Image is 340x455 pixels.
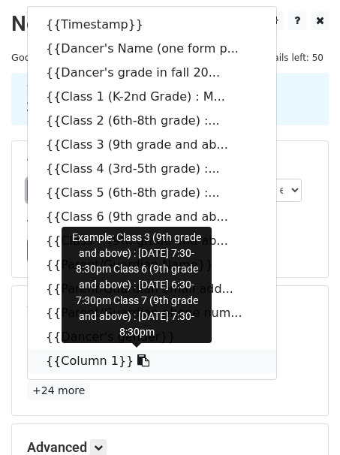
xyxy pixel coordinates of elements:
[15,82,325,116] div: 1. Write your email in Gmail 2. Click
[28,61,276,85] a: {{Dancer's grade in fall 20...
[265,383,340,455] iframe: Chat Widget
[228,50,329,66] span: Daily emails left: 50
[28,85,276,109] a: {{Class 1 (K-2nd Grade) : M...
[28,253,276,277] a: {{Parent/Guardian Name}}
[28,157,276,181] a: {{Class 4 (3rd-5th grade) :...
[28,133,276,157] a: {{Class 3 (9th grade and ab...
[27,381,90,400] a: +24 more
[11,11,329,37] h2: New Campaign
[28,205,276,229] a: {{Class 6 (9th grade and ab...
[62,227,212,343] div: Example: Class 3 (9th grade and above) : [DATE] 7:30-8:30pm Class 6 (9th grade and above) : [DATE...
[28,325,276,349] a: {{Dancer's gender}}
[11,52,224,63] small: Google Sheet:
[28,301,276,325] a: {{Parent/Guardian phone num...
[28,13,276,37] a: {{Timestamp}}
[28,109,276,133] a: {{Class 2 (6th-8th grade) :...
[28,37,276,61] a: {{Dancer's Name (one form p...
[28,181,276,205] a: {{Class 5 (6th-8th grade) :...
[28,229,276,253] a: {{Class 7 (9th grade and ab...
[28,277,276,301] a: {{Parent/Guardian email add...
[28,349,276,373] a: {{Column 1}}
[228,52,329,63] a: Daily emails left: 50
